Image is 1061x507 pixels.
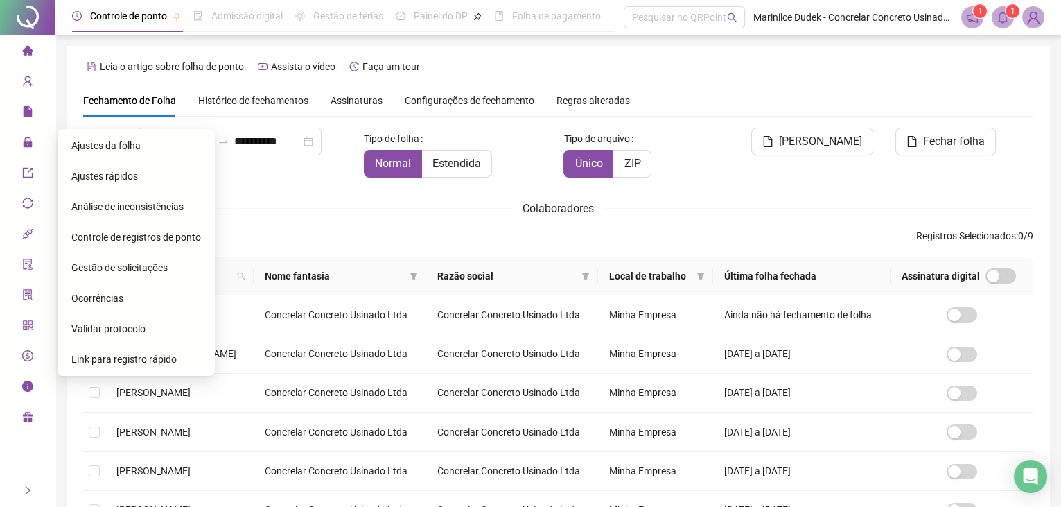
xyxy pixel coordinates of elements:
[902,268,980,284] span: Assinatura digital
[349,62,359,71] span: history
[426,374,599,413] td: Concrelar Concreto Usinado Ltda
[271,61,335,72] span: Assista o vídeo
[83,95,176,106] span: Fechamento de Folha
[87,62,96,71] span: file-text
[22,100,33,128] span: file
[295,11,305,21] span: sun
[713,452,891,490] td: [DATE] a [DATE]
[116,387,191,398] span: [PERSON_NAME]
[22,344,33,372] span: dollar
[494,11,504,21] span: book
[713,413,891,452] td: [DATE] a [DATE]
[410,272,418,280] span: filter
[90,10,167,22] span: Controle de ponto
[100,61,244,72] span: Leia o artigo sobre folha de ponto
[22,405,33,433] span: gift
[198,95,308,106] span: Histórico de fechamentos
[906,136,918,147] span: file
[375,157,411,170] span: Normal
[211,10,283,22] span: Admissão digital
[396,11,405,21] span: dashboard
[432,157,481,170] span: Estendida
[598,374,713,413] td: Minha Empresa
[727,12,737,23] span: search
[575,157,602,170] span: Único
[71,323,146,334] span: Validar protocolo
[254,334,426,373] td: Concrelar Concreto Usinado Ltda
[779,133,862,150] span: [PERSON_NAME]
[22,39,33,67] span: home
[1014,460,1047,493] div: Open Intercom Messenger
[426,295,599,334] td: Concrelar Concreto Usinado Ltda
[71,262,168,273] span: Gestão de solicitações
[609,268,691,284] span: Local de trabalho
[713,374,891,413] td: [DATE] a [DATE]
[978,6,983,16] span: 1
[116,427,191,438] span: [PERSON_NAME]
[71,201,184,212] span: Análise de inconsistências
[265,268,404,284] span: Nome fantasia
[234,266,248,286] span: search
[473,12,482,21] span: pushpin
[724,309,872,320] span: Ainda não há fechamento de folha
[579,266,593,286] span: filter
[713,257,891,295] th: Última folha fechada
[598,452,713,490] td: Minha Empresa
[72,11,82,21] span: clock-circle
[237,272,245,280] span: search
[751,128,873,155] button: [PERSON_NAME]
[331,96,383,105] span: Assinaturas
[254,374,426,413] td: Concrelar Concreto Usinado Ltda
[624,157,640,170] span: ZIP
[71,232,201,243] span: Controle de registros de ponto
[116,465,191,476] span: [PERSON_NAME]
[426,413,599,452] td: Concrelar Concreto Usinado Ltda
[581,272,590,280] span: filter
[598,334,713,373] td: Minha Empresa
[218,136,229,147] span: swap-right
[694,266,708,286] span: filter
[71,171,138,182] span: Ajustes rápidos
[426,334,599,373] td: Concrelar Concreto Usinado Ltda
[22,252,33,280] span: audit
[916,230,1016,241] span: Registros Selecionados
[22,222,33,250] span: api
[414,10,468,22] span: Painel do DP
[23,485,33,495] span: right
[713,334,891,373] td: [DATE] a [DATE]
[22,69,33,97] span: user-add
[512,10,601,22] span: Folha de pagamento
[696,272,705,280] span: filter
[22,283,33,311] span: solution
[437,268,577,284] span: Razão social
[364,131,419,146] span: Tipo de folha
[254,452,426,490] td: Concrelar Concreto Usinado Ltda
[997,11,1009,24] span: bell
[966,11,979,24] span: notification
[598,295,713,334] td: Minha Empresa
[22,313,33,341] span: qrcode
[71,140,141,151] span: Ajustes da folha
[22,191,33,219] span: sync
[407,266,421,286] span: filter
[1023,7,1044,28] img: 83990
[973,4,987,18] sup: 1
[1006,4,1019,18] sup: 1
[598,413,713,452] td: Minha Empresa
[1010,6,1015,16] span: 1
[71,354,177,365] span: Link para registro rápido
[753,10,953,25] span: Marinilce Dudek - Concrelar Concreto Usinado Ltda
[254,295,426,334] td: Concrelar Concreto Usinado Ltda
[254,413,426,452] td: Concrelar Concreto Usinado Ltda
[523,202,594,215] span: Colaboradores
[556,96,630,105] span: Regras alteradas
[916,228,1033,250] span: : 0 / 9
[563,131,629,146] span: Tipo de arquivo
[362,61,420,72] span: Faça um tour
[895,128,996,155] button: Fechar folha
[22,161,33,189] span: export
[923,133,985,150] span: Fechar folha
[173,12,181,21] span: pushpin
[71,293,123,304] span: Ocorrências
[762,136,773,147] span: file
